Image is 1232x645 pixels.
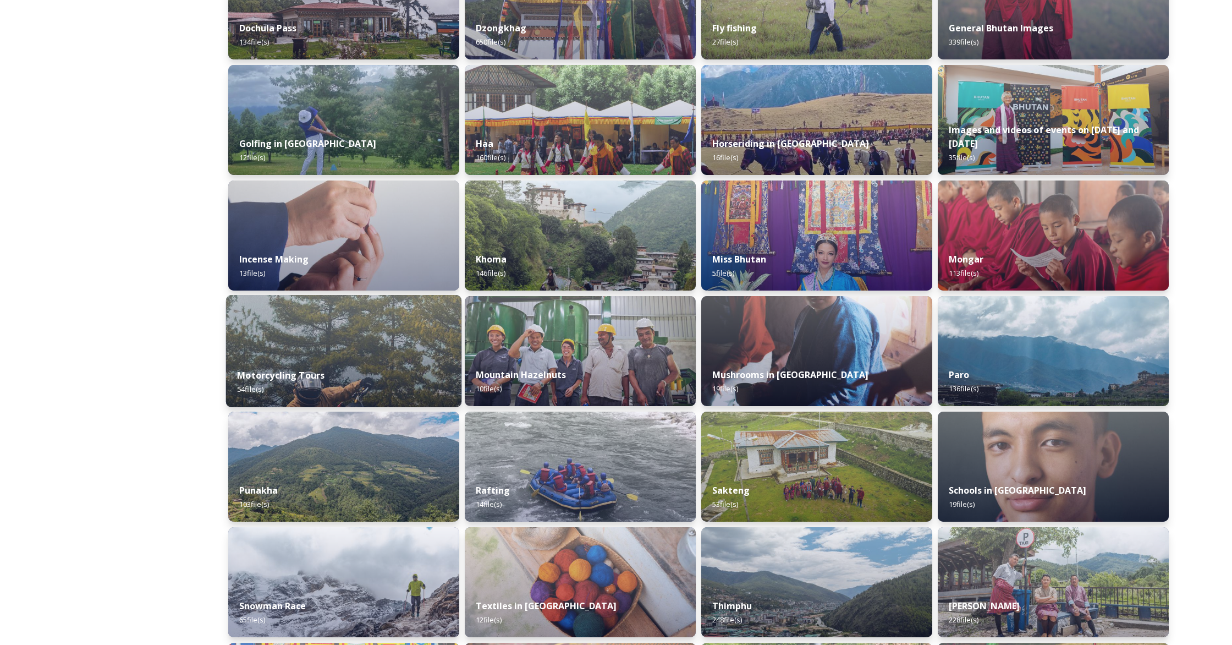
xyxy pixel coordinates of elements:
strong: Textiles in [GEOGRAPHIC_DATA] [476,600,617,612]
span: 10 file(s) [476,384,502,393]
strong: Khoma [476,253,507,265]
span: 650 file(s) [476,37,505,47]
img: Thimphu%2520190723%2520by%2520Amp%2520Sripimanwat-43.jpg [701,527,932,637]
strong: Rafting [476,484,510,496]
span: 103 file(s) [239,499,269,509]
strong: Images and videos of events on [DATE] and [DATE] [949,124,1139,150]
img: Snowman%2520Race41.jpg [228,527,459,637]
img: Miss%2520Bhutan%2520Tashi%2520Choden%25205.jpg [701,181,932,291]
img: _SCH7798.jpg [701,296,932,406]
strong: Mongar [949,253,983,265]
span: 53 file(s) [712,499,738,509]
span: 134 file(s) [239,37,269,47]
strong: Schools in [GEOGRAPHIC_DATA] [949,484,1086,496]
img: By%2520Leewang%2520Tobgay%252C%2520President%252C%2520The%2520Badgers%2520Motorcycle%2520Club%252... [226,295,461,407]
span: 35 file(s) [949,152,975,162]
strong: [PERSON_NAME] [949,600,1020,612]
strong: Fly fishing [712,22,757,34]
img: f73f969a-3aba-4d6d-a863-38e7472ec6b1.JPG [465,412,696,522]
span: 16 file(s) [712,152,738,162]
strong: Mushrooms in [GEOGRAPHIC_DATA] [712,369,868,381]
span: 27 file(s) [712,37,738,47]
span: 248 file(s) [712,615,742,625]
img: _SCH2151_FINAL_RGB.jpg [938,412,1169,522]
img: Haa%2520Summer%2520Festival1.jpeg [465,65,696,175]
strong: Paro [949,369,969,381]
span: 12 file(s) [239,152,265,162]
img: IMG_0877.jpeg [228,65,459,175]
strong: Miss Bhutan [712,253,766,265]
img: WattBryan-20170720-0740-P50.jpg [465,296,696,406]
span: 12 file(s) [476,615,502,625]
span: 14 file(s) [476,499,502,509]
img: _SCH5631.jpg [228,181,459,291]
strong: Punakha [239,484,278,496]
strong: Incense Making [239,253,309,265]
span: 339 file(s) [949,37,978,47]
span: 5 file(s) [712,268,734,278]
img: Khoma%2520130723%2520by%2520Amp%2520Sripimanwat-7.jpg [465,181,696,291]
strong: Snowman Race [239,600,306,612]
strong: Sakteng [712,484,750,496]
span: 146 file(s) [476,268,505,278]
strong: General Bhutan Images [949,22,1053,34]
span: 136 file(s) [949,384,978,393]
img: Horseriding%2520in%2520Bhutan2.JPG [701,65,932,175]
span: 13 file(s) [239,268,265,278]
span: 160 file(s) [476,152,505,162]
span: 113 file(s) [949,268,978,278]
img: Trashi%2520Yangtse%2520090723%2520by%2520Amp%2520Sripimanwat-187.jpg [938,527,1169,637]
img: _SCH9806.jpg [465,527,696,637]
strong: Haa [476,138,493,150]
strong: Golfing in [GEOGRAPHIC_DATA] [239,138,376,150]
img: Mongar%2520and%2520Dametshi%2520110723%2520by%2520Amp%2520Sripimanwat-9.jpg [938,181,1169,291]
strong: Thimphu [712,600,752,612]
span: 19 file(s) [949,499,975,509]
strong: Dzongkhag [476,22,526,34]
strong: Motorcycling Tours [237,369,324,381]
span: 228 file(s) [949,615,978,625]
strong: Horseriding in [GEOGRAPHIC_DATA] [712,138,869,150]
img: Sakteng%2520070723%2520by%2520Nantawat-5.jpg [701,412,932,522]
strong: Dochula Pass [239,22,296,34]
img: 2022-10-01%252012.59.42.jpg [228,412,459,522]
img: A%2520guest%2520with%2520new%2520signage%2520at%2520the%2520airport.jpeg [938,65,1169,175]
strong: Mountain Hazelnuts [476,369,566,381]
span: 54 file(s) [237,384,263,394]
span: 19 file(s) [712,384,738,393]
span: 65 file(s) [239,615,265,625]
img: Paro%2520050723%2520by%2520Amp%2520Sripimanwat-20.jpg [938,296,1169,406]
